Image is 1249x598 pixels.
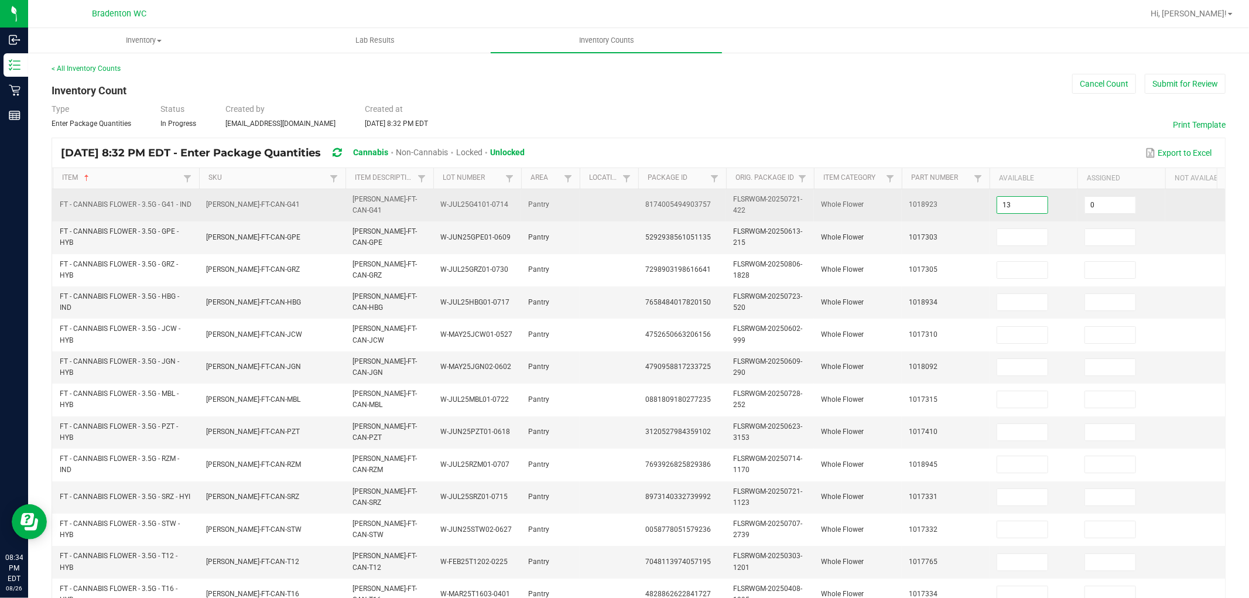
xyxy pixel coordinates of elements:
span: [PERSON_NAME]-FT-CAN-G41 [353,195,417,214]
a: Filter [620,171,634,186]
span: 8174005494903757 [645,200,711,209]
button: Export to Excel [1142,143,1215,163]
a: Filter [180,171,194,186]
span: Whole Flower [821,525,864,534]
span: 1017303 [909,233,937,241]
span: W-JUN25PZT01-0618 [440,428,510,436]
span: Bradenton WC [93,9,147,19]
span: 1018934 [909,298,937,306]
span: Pantry [528,428,549,436]
span: Status [160,104,184,114]
span: Pantry [528,525,549,534]
a: Filter [971,171,985,186]
span: 4828862622841727 [645,590,711,598]
span: [PERSON_NAME]-FT-CAN-SRZ [353,487,417,507]
span: Created at [365,104,403,114]
span: 1017410 [909,428,937,436]
span: Whole Flower [821,200,864,209]
span: FT - CANNABIS FLOWER - 3.5G - GPE - HYB [60,227,179,247]
span: 4752650663206156 [645,330,711,339]
span: FT - CANNABIS FLOWER - 3.5G - JGN - HYB [60,357,179,377]
span: Locked [456,148,483,157]
span: W-JUL25MBL01-0722 [440,395,509,404]
span: FLSRWGM-20250721-422 [733,195,802,214]
a: ItemSortable [62,173,180,183]
span: Whole Flower [821,460,864,469]
span: FLSRWGM-20250707-2739 [733,520,802,539]
th: Assigned [1077,168,1165,189]
div: [DATE] 8:32 PM EDT - Enter Package Quantities [61,142,533,164]
a: Filter [327,171,341,186]
span: 1018092 [909,363,937,371]
span: Pantry [528,233,549,241]
span: [PERSON_NAME]-FT-CAN-STW [353,520,417,539]
span: FT - CANNABIS FLOWER - 3.5G - STW - HYB [60,520,180,539]
span: 1017305 [909,265,937,274]
span: FLSRWGM-20250623-3153 [733,422,802,442]
span: [PERSON_NAME]-FT-CAN-MBL [353,389,417,409]
span: 1017310 [909,330,937,339]
span: Whole Flower [821,298,864,306]
span: Pantry [528,590,549,598]
span: W-MAY25JGN02-0602 [440,363,511,371]
p: 08:34 PM EDT [5,552,23,584]
span: Enter Package Quantities [52,119,131,128]
span: 7298903198616641 [645,265,711,274]
span: [PERSON_NAME]-FT-CAN-T12 [353,552,417,571]
span: [DATE] 8:32 PM EDT [365,119,428,128]
span: Type [52,104,69,114]
span: Whole Flower [821,428,864,436]
th: Available [990,168,1077,189]
span: [PERSON_NAME]-FT-CAN-RZM [353,455,417,474]
span: [PERSON_NAME]-FT-CAN-JGN [353,357,417,377]
span: W-JUL25RZM01-0707 [440,460,509,469]
span: [PERSON_NAME]-FT-CAN-HBG [353,292,417,312]
a: Filter [561,171,575,186]
a: Item DescriptionSortable [355,173,414,183]
a: Package IdSortable [648,173,707,183]
iframe: Resource center [12,504,47,539]
span: [PERSON_NAME]-FT-CAN-PZT [353,422,417,442]
span: FT - CANNABIS FLOWER - 3.5G - SRZ - HYI [60,493,190,501]
a: LocationSortable [589,173,619,183]
span: Non-Cannabis [396,148,448,157]
span: Cannabis [353,148,388,157]
span: 1018923 [909,200,937,209]
span: FT - CANNABIS FLOWER - 3.5G - RZM - IND [60,455,179,474]
span: [PERSON_NAME]-FT-CAN-MBL [206,395,300,404]
span: FLSRWGM-20250303-1201 [733,552,802,571]
span: FLSRWGM-20250728-252 [733,389,802,409]
span: FLSRWGM-20250602-999 [733,324,802,344]
span: FT - CANNABIS FLOWER - 3.5G - JCW - HYB [60,324,180,344]
span: 1017332 [909,525,937,534]
span: W-JUL25HBG01-0717 [440,298,509,306]
button: Print Template [1173,119,1226,131]
span: Whole Flower [821,395,864,404]
a: Lab Results [259,28,491,53]
span: [PERSON_NAME]-FT-CAN-RZM [206,460,301,469]
a: < All Inventory Counts [52,64,121,73]
p: 08/26 [5,584,23,593]
span: Pantry [528,298,549,306]
span: W-MAR25T1603-0401 [440,590,510,598]
span: Lab Results [340,35,410,46]
a: Filter [415,171,429,186]
a: Filter [795,171,809,186]
span: 1017331 [909,493,937,501]
span: Created by [225,104,265,114]
span: Pantry [528,363,549,371]
span: [EMAIL_ADDRESS][DOMAIN_NAME] [225,119,336,128]
span: FLSRWGM-20250723-520 [733,292,802,312]
span: Pantry [528,330,549,339]
span: FT - CANNABIS FLOWER - 3.5G - GRZ - HYB [60,260,178,279]
a: SKUSortable [208,173,326,183]
button: Cancel Count [1072,74,1136,94]
inline-svg: Inventory [9,59,20,71]
a: Inventory [28,28,259,53]
span: FLSRWGM-20250613-215 [733,227,802,247]
span: Whole Flower [821,330,864,339]
span: [PERSON_NAME]-FT-CAN-GRZ [206,265,300,274]
span: FT - CANNABIS FLOWER - 3.5G - MBL - HYB [60,389,179,409]
span: 0881809180277235 [645,395,711,404]
span: Pantry [528,395,549,404]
